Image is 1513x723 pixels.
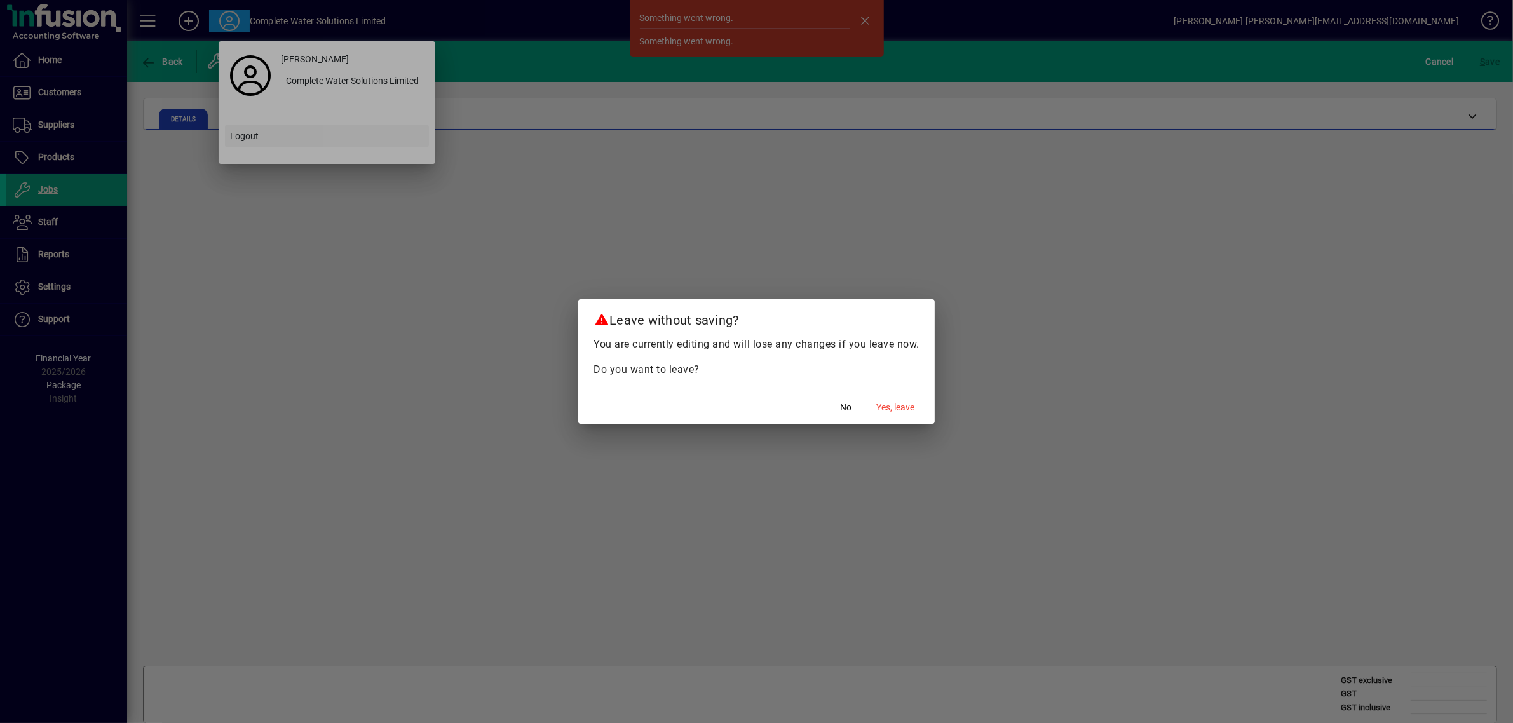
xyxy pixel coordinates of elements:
[594,362,919,377] p: Do you want to leave?
[871,396,919,419] button: Yes, leave
[876,401,914,414] span: Yes, leave
[594,337,919,352] p: You are currently editing and will lose any changes if you leave now.
[825,396,866,419] button: No
[840,401,851,414] span: No
[578,299,935,336] h2: Leave without saving?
